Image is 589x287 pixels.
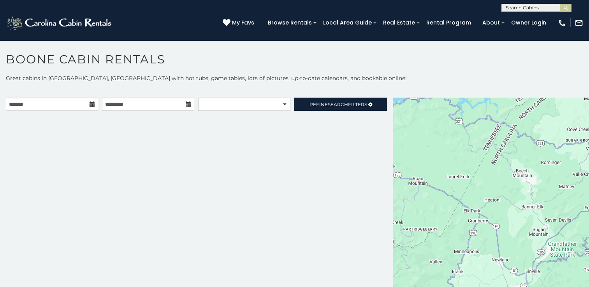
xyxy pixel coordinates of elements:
[223,19,256,27] a: My Favs
[294,98,387,111] a: RefineSearchFilters
[507,17,550,29] a: Owner Login
[309,101,367,107] span: Refine Filters
[379,17,419,29] a: Real Estate
[264,17,316,29] a: Browse Rentals
[422,17,475,29] a: Rental Program
[319,17,376,29] a: Local Area Guide
[575,19,583,27] img: mail-regular-white.png
[6,15,114,31] img: White-1-2.png
[558,19,566,27] img: phone-regular-white.png
[478,17,504,29] a: About
[328,101,348,107] span: Search
[232,19,254,27] span: My Favs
